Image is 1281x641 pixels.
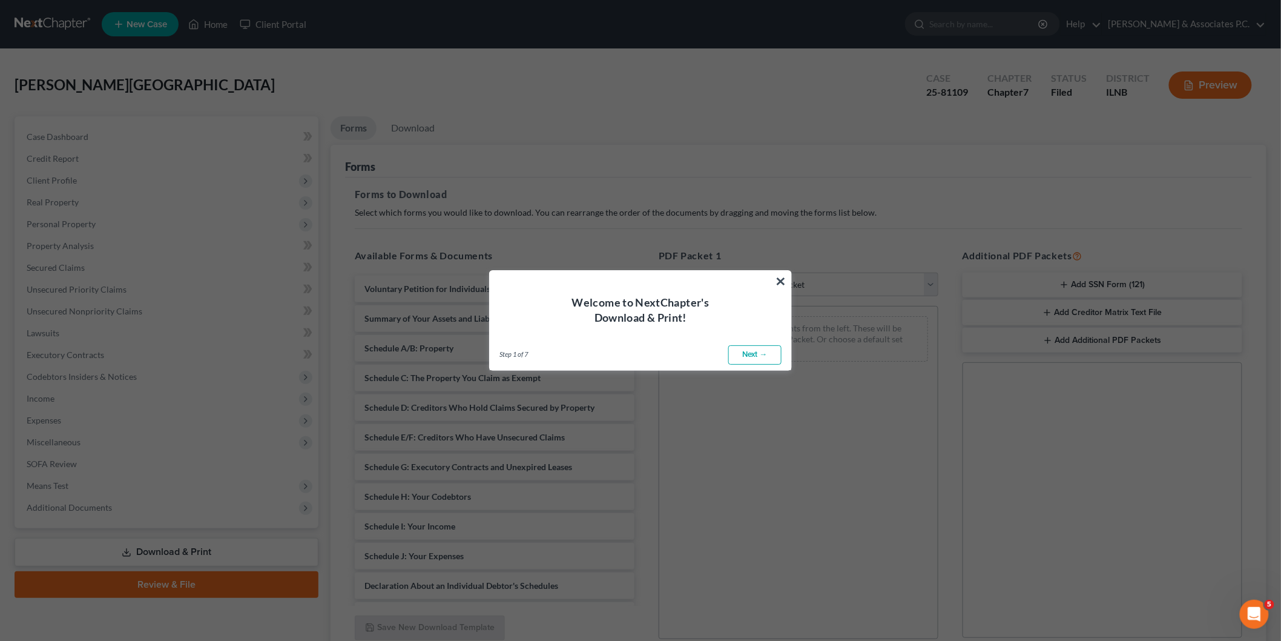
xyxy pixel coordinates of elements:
button: × [775,271,786,291]
h4: Welcome to NextChapter's Download & Print! [504,295,777,325]
iframe: Intercom live chat [1240,600,1269,629]
span: Step 1 of 7 [499,350,528,359]
span: 5 [1265,600,1274,609]
a: Next → [728,345,782,365]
